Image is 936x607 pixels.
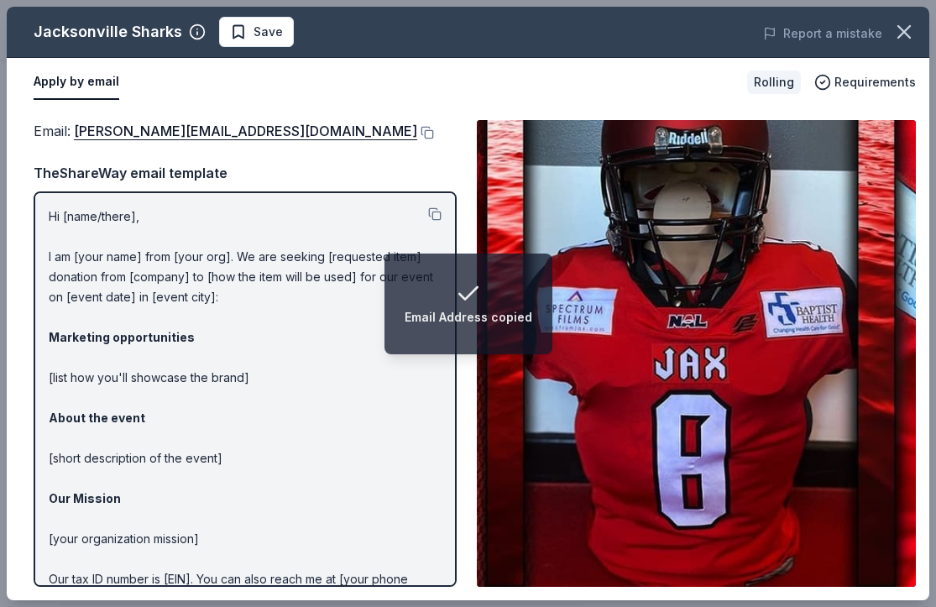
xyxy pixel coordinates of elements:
[34,123,417,139] span: Email :
[254,22,283,42] span: Save
[49,491,121,505] strong: Our Mission
[814,72,916,92] button: Requirements
[763,24,882,44] button: Report a mistake
[747,71,801,94] div: Rolling
[219,17,294,47] button: Save
[34,65,119,100] button: Apply by email
[405,307,532,327] div: Email Address copied
[49,411,145,425] strong: About the event
[74,120,417,142] a: [PERSON_NAME][EMAIL_ADDRESS][DOMAIN_NAME]
[34,18,182,45] div: Jacksonville Sharks
[49,330,195,344] strong: Marketing opportunities
[34,162,457,184] div: TheShareWay email template
[834,72,916,92] span: Requirements
[477,120,916,587] img: Image for Jacksonville Sharks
